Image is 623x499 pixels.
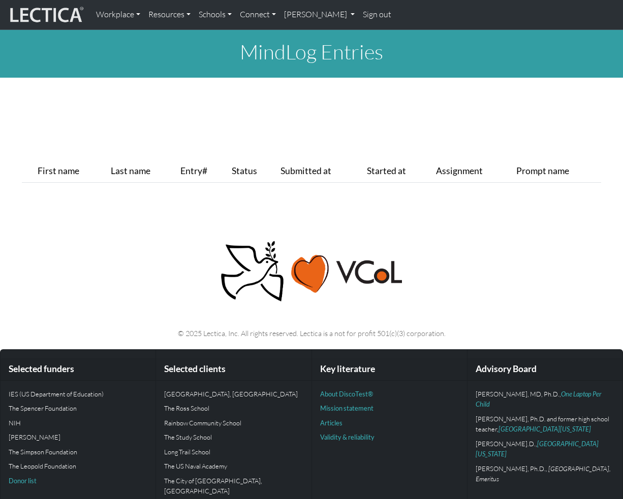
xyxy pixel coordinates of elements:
a: [GEOGRAPHIC_DATA][US_STATE] [476,440,599,458]
img: Peace, love, VCoL [218,240,405,303]
a: Articles [320,419,342,427]
p: [PERSON_NAME] [9,432,147,442]
p: Long Trail School [164,447,303,457]
a: Mission statement [320,404,373,412]
div: Key literature [312,358,467,381]
a: Validity & reliability [320,433,375,441]
th: Started at [363,160,432,183]
p: [PERSON_NAME], Ph.D. [476,463,614,484]
p: © 2025 Lectica, Inc. All rights reserved. Lectica is a not for profit 501(c)(3) corporation. [28,327,595,339]
th: First name [34,160,106,183]
p: The Simpson Foundation [9,447,147,457]
th: Assignment [432,160,512,183]
p: Rainbow Community School [164,418,303,428]
a: Sign out [359,4,395,25]
img: lecticalive [8,5,84,24]
a: [GEOGRAPHIC_DATA][US_STATE] [499,425,591,433]
p: [PERSON_NAME].D., [476,439,614,459]
div: Advisory Board [468,358,622,381]
th: Status [228,160,276,183]
th: Prompt name [512,160,601,183]
p: The US Naval Academy [164,461,303,471]
div: Selected clients [156,358,311,381]
p: The Spencer Foundation [9,403,147,413]
th: Last name [107,160,176,183]
p: The Leopold Foundation [9,461,147,471]
p: NIH [9,418,147,428]
p: [PERSON_NAME], MD, Ph.D., [476,389,614,410]
a: Schools [195,4,236,25]
a: [PERSON_NAME] [280,4,359,25]
div: Selected funders [1,358,155,381]
a: Resources [144,4,195,25]
a: One Laptop Per Child [476,390,601,408]
p: The City of [GEOGRAPHIC_DATA], [GEOGRAPHIC_DATA] [164,476,303,496]
th: Submitted at [276,160,363,183]
p: The Ross School [164,403,303,413]
th: Entry# [176,160,228,183]
a: About DiscoTest® [320,390,373,398]
a: Connect [236,4,280,25]
p: [GEOGRAPHIC_DATA], [GEOGRAPHIC_DATA] [164,389,303,399]
p: The Study School [164,432,303,442]
p: IES (US Department of Education) [9,389,147,399]
a: Workplace [92,4,144,25]
a: Donor list [9,477,37,485]
p: [PERSON_NAME], Ph.D. and former high school teacher, [476,414,614,435]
